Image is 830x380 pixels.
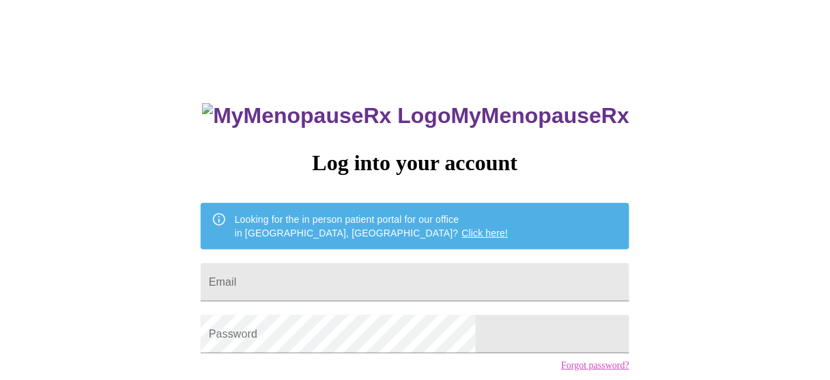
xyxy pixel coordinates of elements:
[235,207,509,245] div: Looking for the in person patient portal for our office in [GEOGRAPHIC_DATA], [GEOGRAPHIC_DATA]?
[201,150,629,176] h3: Log into your account
[561,360,629,371] a: Forgot password?
[462,228,509,239] a: Click here!
[202,103,629,128] h3: MyMenopauseRx
[202,103,450,128] img: MyMenopauseRx Logo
